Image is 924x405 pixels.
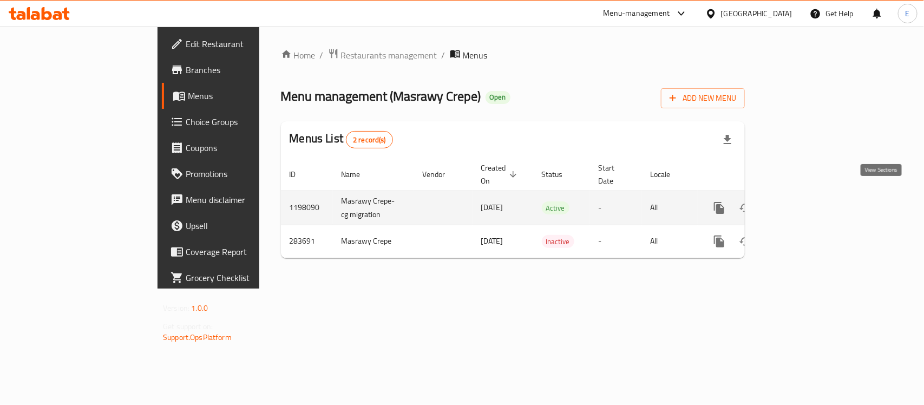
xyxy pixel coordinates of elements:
td: - [590,225,642,258]
div: Active [542,201,569,214]
span: Upsell [186,219,303,232]
a: Coupons [162,135,312,161]
div: [GEOGRAPHIC_DATA] [721,8,792,19]
span: Restaurants management [341,49,437,62]
td: - [590,191,642,225]
span: Promotions [186,167,303,180]
span: 2 record(s) [346,135,392,145]
table: enhanced table [281,158,819,258]
span: Created On [481,161,520,187]
span: Active [542,202,569,214]
span: Add New Menu [670,92,736,105]
span: Grocery Checklist [186,271,303,284]
td: Masrawy Crepe-cg migration [333,191,414,225]
button: Change Status [732,195,758,221]
a: Restaurants management [328,48,437,62]
span: Menu management ( Masrawy Crepe ) [281,84,481,108]
span: Menus [463,49,488,62]
span: Start Date [599,161,629,187]
button: more [706,228,732,254]
div: Inactive [542,235,574,248]
span: Status [542,168,577,181]
span: [DATE] [481,200,503,214]
div: Export file [715,127,740,153]
li: / [320,49,324,62]
a: Coverage Report [162,239,312,265]
span: Menu disclaimer [186,193,303,206]
div: Open [486,91,510,104]
span: Coverage Report [186,245,303,258]
span: Version: [163,301,189,315]
h2: Menus List [290,130,393,148]
span: Open [486,93,510,102]
span: Vendor [423,168,460,181]
a: Choice Groups [162,109,312,135]
span: Locale [651,168,685,181]
li: / [442,49,445,62]
span: Coupons [186,141,303,154]
td: Masrawy Crepe [333,225,414,258]
span: ID [290,168,310,181]
a: Upsell [162,213,312,239]
span: Name [342,168,375,181]
a: Branches [162,57,312,83]
a: Grocery Checklist [162,265,312,291]
a: Edit Restaurant [162,31,312,57]
span: [DATE] [481,234,503,248]
span: Branches [186,63,303,76]
a: Support.OpsPlatform [163,330,232,344]
button: Add New Menu [661,88,745,108]
a: Promotions [162,161,312,187]
span: Get support on: [163,319,213,334]
td: All [642,191,698,225]
nav: breadcrumb [281,48,745,62]
a: Menu disclaimer [162,187,312,213]
span: 1.0.0 [191,301,208,315]
span: Menus [188,89,303,102]
span: Choice Groups [186,115,303,128]
span: E [906,8,910,19]
div: Menu-management [604,7,670,20]
th: Actions [698,158,819,191]
div: Total records count [346,131,393,148]
td: All [642,225,698,258]
button: Change Status [732,228,758,254]
button: more [706,195,732,221]
a: Menus [162,83,312,109]
span: Inactive [542,236,574,248]
span: Edit Restaurant [186,37,303,50]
